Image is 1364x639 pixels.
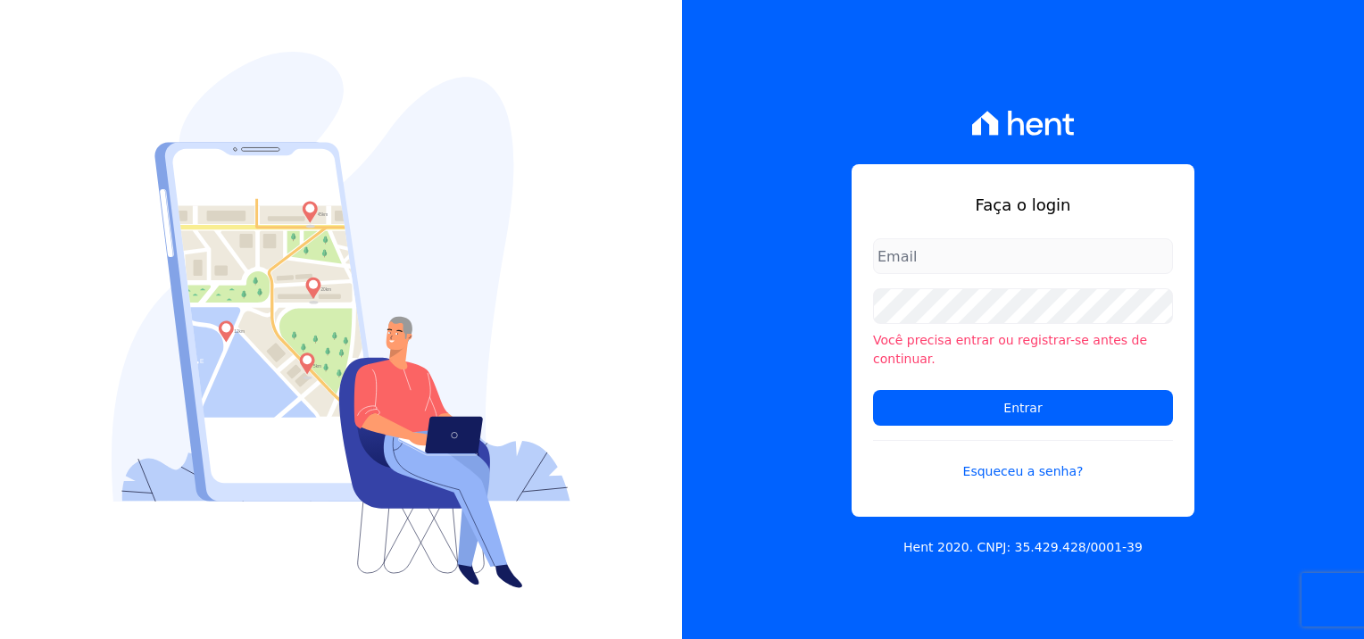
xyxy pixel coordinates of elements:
li: Você precisa entrar ou registrar-se antes de continuar. [873,331,1173,369]
input: Email [873,238,1173,274]
img: Login [112,52,570,588]
p: Hent 2020. CNPJ: 35.429.428/0001-39 [903,538,1143,557]
input: Entrar [873,390,1173,426]
h1: Faça o login [873,193,1173,217]
a: Esqueceu a senha? [873,440,1173,481]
